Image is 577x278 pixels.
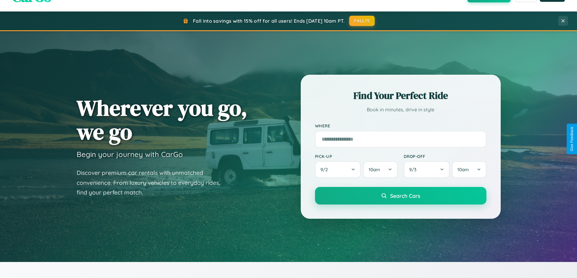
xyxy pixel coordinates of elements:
span: Search Cars [390,192,420,199]
label: Pick-up [315,154,398,159]
span: 9 / 3 [409,167,419,172]
h1: Wherever you go, we go [77,96,247,144]
label: Drop-off [404,154,486,159]
button: FALL15 [349,16,375,26]
button: 9/2 [315,161,361,178]
p: Discover premium car rentals with unmatched convenience. From luxury vehicles to everyday rides, ... [77,168,228,198]
span: 10am [369,167,380,172]
p: Book in minutes, drive in style [315,105,486,114]
button: 10am [363,161,397,178]
button: 10am [452,161,486,178]
span: 10am [457,167,469,172]
button: Search Cars [315,187,486,204]
h2: Find Your Perfect Ride [315,89,486,102]
label: Where [315,123,486,128]
span: 9 / 2 [320,167,331,172]
h3: Begin your journey with CarGo [77,150,183,159]
span: Fall into savings with 15% off for all users! Ends [DATE] 10am PT. [193,18,345,24]
button: 9/3 [404,161,450,178]
div: Give Feedback [570,127,574,151]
